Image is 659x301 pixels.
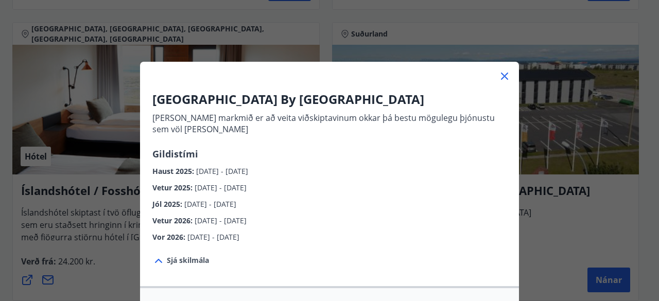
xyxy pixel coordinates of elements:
span: Haust 2025 : [152,166,196,176]
p: [PERSON_NAME] markmið er að veita viðskiptavinum okkar þá bestu mögulegu þjónustu sem völ [PERSON... [152,112,507,135]
span: Sjá skilmála [167,255,209,265]
h3: [GEOGRAPHIC_DATA] By [GEOGRAPHIC_DATA] [152,91,507,108]
span: Vetur 2025 : [152,183,195,192]
span: [DATE] - [DATE] [196,166,248,176]
span: [DATE] - [DATE] [195,216,247,225]
span: Vetur 2026 : [152,216,195,225]
span: Vor 2026 : [152,232,187,242]
span: Gildistími [152,148,198,160]
span: [DATE] - [DATE] [195,183,247,192]
span: Jól 2025 : [152,199,184,209]
span: [DATE] - [DATE] [184,199,236,209]
span: [DATE] - [DATE] [187,232,239,242]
